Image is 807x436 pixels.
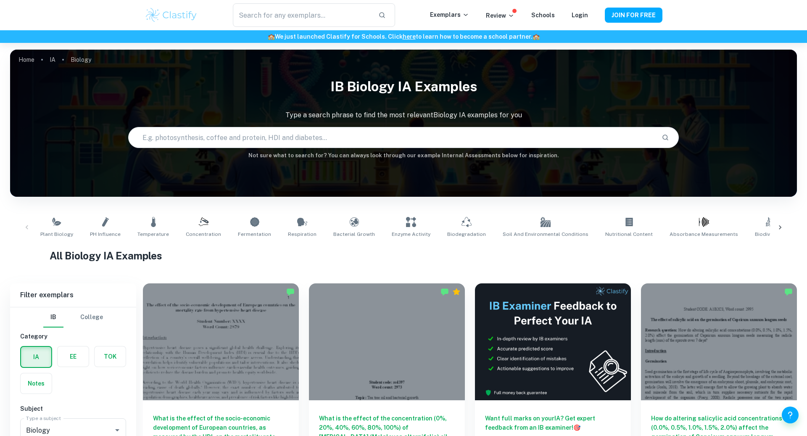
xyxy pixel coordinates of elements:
p: Type a search phrase to find the most relevant Biology IA examples for you [10,110,797,120]
img: Thumbnail [475,283,631,400]
a: Home [18,54,34,66]
span: 🏫 [268,33,275,40]
h6: Filter exemplars [10,283,136,307]
img: Clastify logo [145,7,198,24]
input: E.g. photosynthesis, coffee and protein, HDI and diabetes... [129,126,655,149]
a: Login [572,12,588,18]
button: Search [658,130,672,145]
span: Bacterial Growth [333,230,375,238]
p: Exemplars [430,10,469,19]
span: Nutritional Content [605,230,653,238]
p: Review [486,11,514,20]
input: Search for any exemplars... [233,3,372,27]
h1: All Biology IA Examples [50,248,758,263]
button: JOIN FOR FREE [605,8,662,23]
img: Marked [784,288,793,296]
span: Absorbance Measurements [670,230,738,238]
a: Schools [531,12,555,18]
a: here [403,33,416,40]
span: Biodegradation [447,230,486,238]
span: Plant Biology [40,230,73,238]
img: Marked [440,288,449,296]
div: Premium [452,288,461,296]
button: EE [58,346,89,367]
button: IB [43,307,63,328]
label: Type a subject [26,415,61,422]
span: Temperature [137,230,169,238]
button: College [80,307,103,328]
button: Open [111,424,123,436]
span: 🎯 [573,424,580,431]
h6: Subject [20,404,126,413]
span: Respiration [288,230,316,238]
span: Fermentation [238,230,271,238]
h6: Category [20,332,126,341]
span: Biodiversity [755,230,784,238]
button: Notes [21,373,52,394]
p: Biology [71,55,91,64]
span: 🏫 [533,33,540,40]
h1: IB Biology IA examples [10,73,797,100]
button: IA [21,347,51,367]
span: Soil and Environmental Conditions [503,230,588,238]
h6: Want full marks on your IA ? Get expert feedback from an IB examiner! [485,414,621,432]
span: Enzyme Activity [392,230,430,238]
a: IA [50,54,55,66]
button: TOK [95,346,126,367]
h6: Not sure what to search for? You can always look through our example Internal Assessments below f... [10,151,797,160]
span: pH Influence [90,230,121,238]
button: Help and Feedback [782,407,799,423]
div: Filter type choice [43,307,103,328]
img: Marked [286,288,295,296]
h6: We just launched Clastify for Schools. Click to learn how to become a school partner. [2,32,805,41]
span: Concentration [186,230,221,238]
